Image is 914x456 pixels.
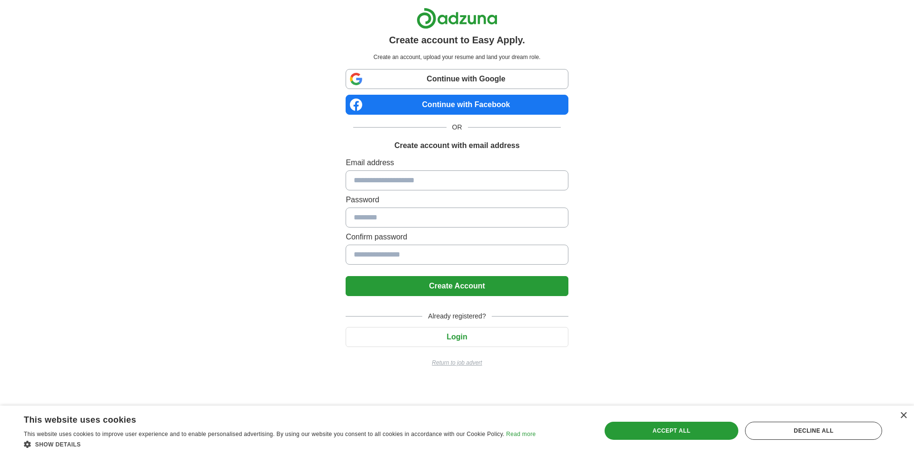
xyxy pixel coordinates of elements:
[346,327,568,347] button: Login
[447,122,468,132] span: OR
[24,431,505,437] span: This website uses cookies to improve user experience and to enable personalised advertising. By u...
[745,422,882,440] div: Decline all
[417,8,497,29] img: Adzuna logo
[24,411,512,426] div: This website uses cookies
[394,140,519,151] h1: Create account with email address
[346,333,568,341] a: Login
[346,231,568,243] label: Confirm password
[346,358,568,367] a: Return to job advert
[346,276,568,296] button: Create Account
[348,53,566,61] p: Create an account, upload your resume and land your dream role.
[24,439,536,449] div: Show details
[389,33,525,47] h1: Create account to Easy Apply.
[35,441,81,448] span: Show details
[346,157,568,169] label: Email address
[346,95,568,115] a: Continue with Facebook
[422,311,491,321] span: Already registered?
[346,194,568,206] label: Password
[346,69,568,89] a: Continue with Google
[605,422,739,440] div: Accept all
[900,412,907,419] div: Close
[506,431,536,437] a: Read more, opens a new window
